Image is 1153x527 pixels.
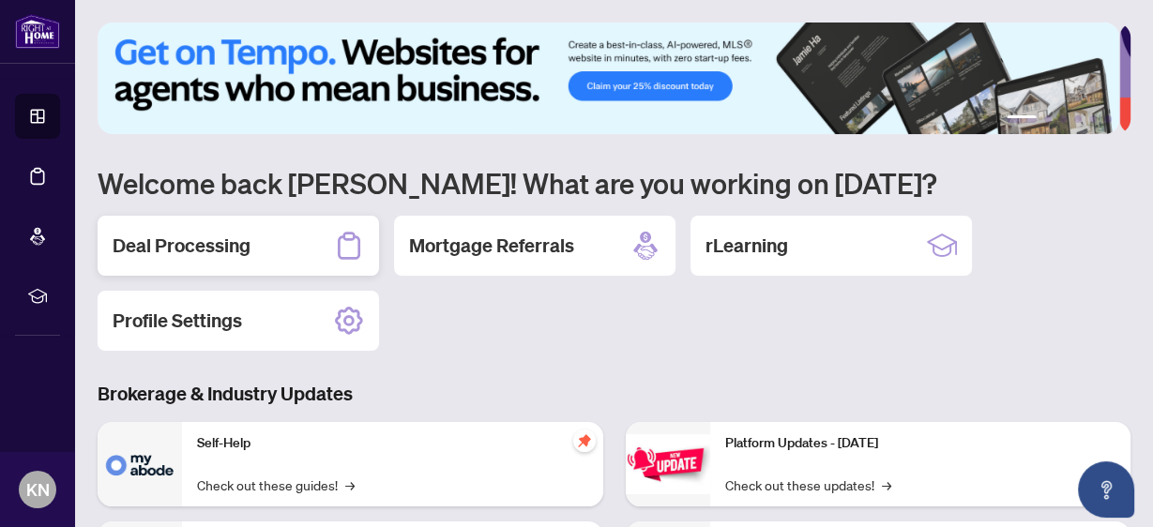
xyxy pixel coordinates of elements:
button: 1 [1007,115,1037,123]
img: logo [15,14,60,49]
button: Open asap [1078,461,1134,518]
h2: Profile Settings [113,308,242,334]
h2: Deal Processing [113,233,250,259]
button: 3 [1059,115,1067,123]
h1: Welcome back [PERSON_NAME]! What are you working on [DATE]? [98,165,1130,201]
img: Slide 0 [98,23,1119,134]
h2: Mortgage Referrals [409,233,574,259]
button: 5 [1089,115,1097,123]
a: Check out these updates!→ [725,474,891,495]
a: Check out these guides!→ [197,474,355,495]
span: → [345,474,355,495]
button: 6 [1104,115,1112,123]
button: 4 [1074,115,1082,123]
span: KN [26,476,50,503]
button: 2 [1044,115,1052,123]
p: Platform Updates - [DATE] [725,433,1116,454]
h3: Brokerage & Industry Updates [98,381,1130,407]
h2: rLearning [705,233,788,259]
span: → [882,474,891,495]
img: Platform Updates - June 23, 2025 [626,434,710,493]
p: Self-Help [197,433,588,454]
img: Self-Help [98,422,182,506]
span: pushpin [573,429,596,452]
